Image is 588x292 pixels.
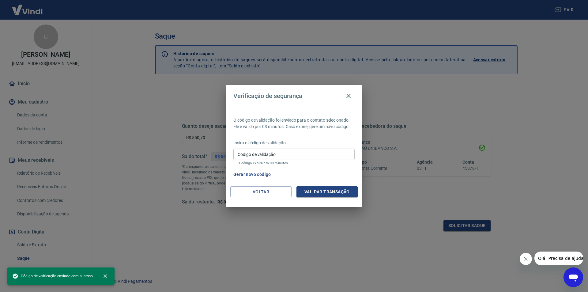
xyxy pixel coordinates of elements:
button: Gerar novo código [231,169,273,180]
button: Voltar [230,186,292,198]
h4: Verificação de segurança [233,92,302,100]
button: Validar transação [296,186,358,198]
iframe: Botão para abrir a janela de mensagens [563,267,583,287]
button: close [99,269,112,283]
span: Código de verificação enviado com sucesso. [12,273,94,279]
span: Olá! Precisa de ajuda? [4,4,51,9]
p: O código expira em 03 minutos. [238,161,350,165]
p: Insira o código de validação [233,140,355,146]
iframe: Fechar mensagem [520,253,532,265]
iframe: Mensagem da empresa [534,252,583,265]
p: O código de validação foi enviado para o contato selecionado. Ele é válido por 03 minutos. Caso e... [233,117,355,130]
